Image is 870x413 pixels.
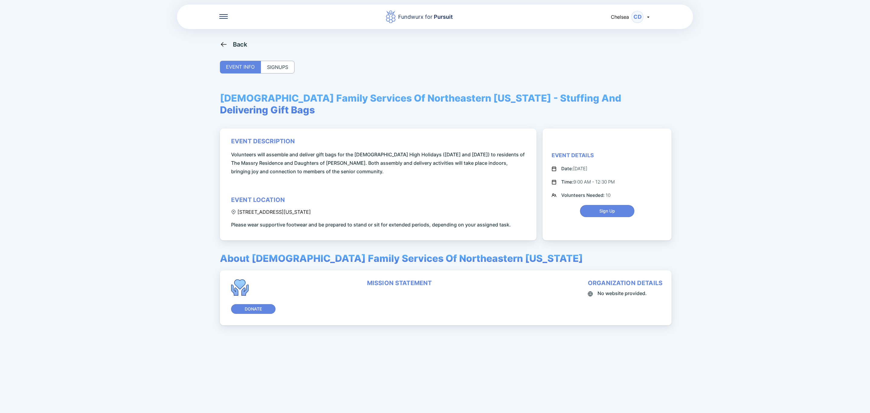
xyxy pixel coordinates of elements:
div: [DATE] [561,165,587,172]
span: [DEMOGRAPHIC_DATA] Family Services Of Northeastern [US_STATE] - Stuffing And Delivering Gift Bags [220,92,650,116]
div: EVENT INFO [220,61,261,73]
span: Donate [245,306,262,312]
button: Sign Up [580,205,634,217]
span: Time: [561,179,573,185]
div: 10 [561,192,611,199]
span: Pursuit [433,14,453,20]
span: Sign Up [599,208,615,214]
div: CD [631,11,643,23]
span: Chelsea [611,14,629,20]
div: Event Details [552,152,594,159]
div: organization details [588,279,662,287]
div: 9:00 AM - 12:30 PM [561,178,615,186]
div: event description [231,138,295,145]
span: Date: [561,166,573,171]
div: mission statement [367,279,432,287]
div: SIGNUPS [261,61,295,73]
div: [STREET_ADDRESS][US_STATE] [231,209,311,215]
div: Back [233,41,247,48]
span: About [DEMOGRAPHIC_DATA] Family Services Of Northeastern [US_STATE] [220,252,583,264]
span: Volunteers will assemble and deliver gift bags for the [DEMOGRAPHIC_DATA] High Holidays ([DATE] a... [231,150,527,176]
button: Donate [231,304,275,314]
span: Please wear supportive footwear and be prepared to stand or sit for extended periods, depending o... [231,220,511,229]
div: event location [231,196,285,203]
span: No website provided. [598,289,647,298]
span: Volunteers Needed: [561,192,606,198]
div: Fundwurx for [398,13,453,21]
